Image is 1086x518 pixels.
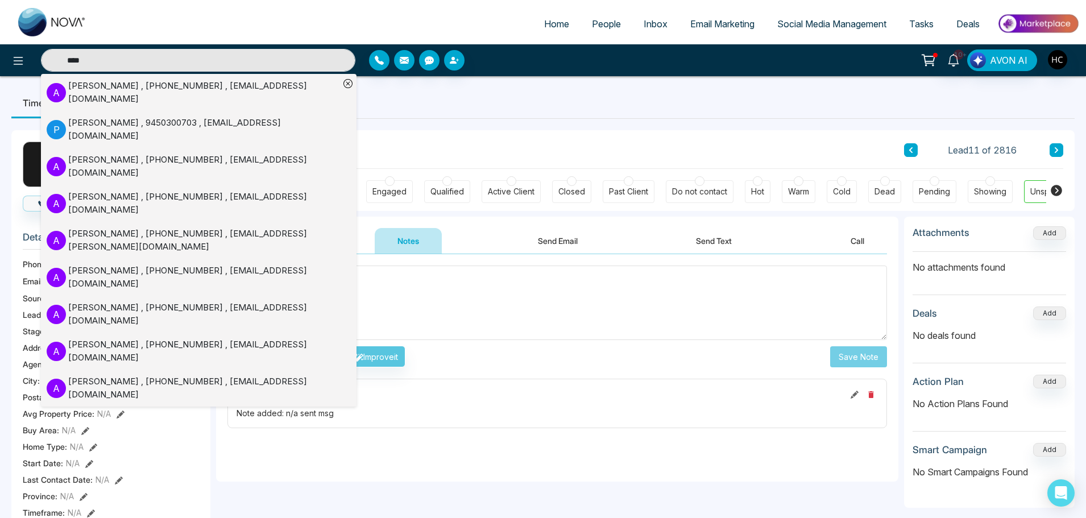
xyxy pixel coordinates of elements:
p: No Action Plans Found [913,397,1066,411]
span: Avg Property Price : [23,408,94,420]
a: Home [533,13,581,35]
div: Dead [874,186,895,197]
span: Lead 11 of 2816 [948,143,1017,157]
span: Tasks [909,18,934,30]
span: N/A [60,490,74,502]
span: Home Type : [23,441,67,453]
a: Deals [945,13,991,35]
p: P [47,120,66,139]
span: City : [23,375,40,387]
h3: Action Plan [913,376,964,387]
span: Email Marketing [690,18,755,30]
img: User Avatar [1048,50,1067,69]
span: Social Media Management [777,18,886,30]
div: Engaged [372,186,407,197]
span: Agent: [23,358,47,370]
h3: Smart Campaign [913,444,987,455]
a: People [581,13,632,35]
h3: Attachments [913,227,969,238]
div: Open Intercom Messenger [1047,479,1075,507]
span: Address: [23,342,72,354]
span: AVON AI [990,53,1027,67]
button: Notes [375,228,442,254]
button: Call [23,196,78,212]
span: Source: [23,292,51,304]
div: [PERSON_NAME] , [PHONE_NUMBER] , [EMAIL_ADDRESS][DOMAIN_NAME] [68,301,339,327]
a: Inbox [632,13,679,35]
span: N/A [70,441,84,453]
span: N/A [62,424,76,436]
span: Buy Area : [23,424,59,436]
div: [PERSON_NAME] , [PHONE_NUMBER] , [EMAIL_ADDRESS][DOMAIN_NAME] [68,154,339,179]
span: N/A [96,474,109,486]
button: Add [1033,375,1066,388]
p: No deals found [913,329,1066,342]
div: Unspecified [1030,186,1076,197]
p: A [47,268,66,287]
a: Social Media Management [766,13,898,35]
div: [PERSON_NAME] , [PHONE_NUMBER] , [EMAIL_ADDRESS][DOMAIN_NAME] [68,264,339,290]
div: Active Client [488,186,534,197]
button: Save Note [830,346,887,367]
p: No attachments found [913,252,1066,274]
a: Tasks [898,13,945,35]
div: [PERSON_NAME] , [PHONE_NUMBER] , [EMAIL_ADDRESS][DOMAIN_NAME] [68,375,339,401]
div: [PERSON_NAME] , [PHONE_NUMBER] , [EMAIL_ADDRESS][DOMAIN_NAME] [68,80,339,105]
h3: Deals [913,308,937,319]
li: Timeline [11,88,70,118]
p: A [47,83,66,102]
div: Showing [974,186,1006,197]
span: 10+ [954,49,964,60]
span: Last Contact Date : [23,474,93,486]
p: A [47,157,66,176]
span: Province : [23,490,57,502]
div: Note added: n/a sent msg [237,407,878,419]
span: Lead Type: [23,309,64,321]
button: Call [828,228,887,254]
div: [PERSON_NAME] , [PHONE_NUMBER] , [EMAIL_ADDRESS][DOMAIN_NAME] [68,338,339,364]
span: Deals [956,18,980,30]
img: Nova CRM Logo [18,8,86,36]
div: Cold [833,186,851,197]
span: People [592,18,621,30]
div: Hot [751,186,764,197]
div: k [23,142,68,187]
span: Add [1033,227,1066,237]
p: A [47,379,66,398]
span: Stage: [23,325,47,337]
button: AVON AI [967,49,1037,71]
button: Add [1033,306,1066,320]
p: A [47,342,66,361]
h3: Details [23,231,199,249]
span: Start Date : [23,457,63,469]
span: Postal Code : [23,391,69,403]
span: N/A [66,457,80,469]
p: A [47,305,66,324]
span: Home [544,18,569,30]
div: Closed [558,186,585,197]
img: Lead Flow [970,52,986,68]
p: A [47,194,66,213]
div: Qualified [430,186,464,197]
span: N/A [97,408,111,420]
div: Pending [919,186,950,197]
p: A [47,231,66,250]
div: [PERSON_NAME] , 9450300703 , [EMAIL_ADDRESS][DOMAIN_NAME] [68,117,339,142]
a: Email Marketing [679,13,766,35]
div: [PERSON_NAME] , [PHONE_NUMBER] , [EMAIL_ADDRESS][PERSON_NAME][DOMAIN_NAME] [68,227,339,253]
a: 10+ [940,49,967,69]
span: Email: [23,275,44,287]
span: Phone: [23,258,48,270]
div: Do not contact [672,186,727,197]
p: No Smart Campaigns Found [913,465,1066,479]
button: Send Email [515,228,600,254]
img: Market-place.gif [997,11,1079,36]
div: [PERSON_NAME] , [PHONE_NUMBER] , [EMAIL_ADDRESS][DOMAIN_NAME] [68,190,339,216]
button: Add [1033,443,1066,457]
div: Warm [788,186,809,197]
button: Send Text [673,228,755,254]
div: Past Client [609,186,648,197]
span: Inbox [644,18,668,30]
button: Add [1033,226,1066,240]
